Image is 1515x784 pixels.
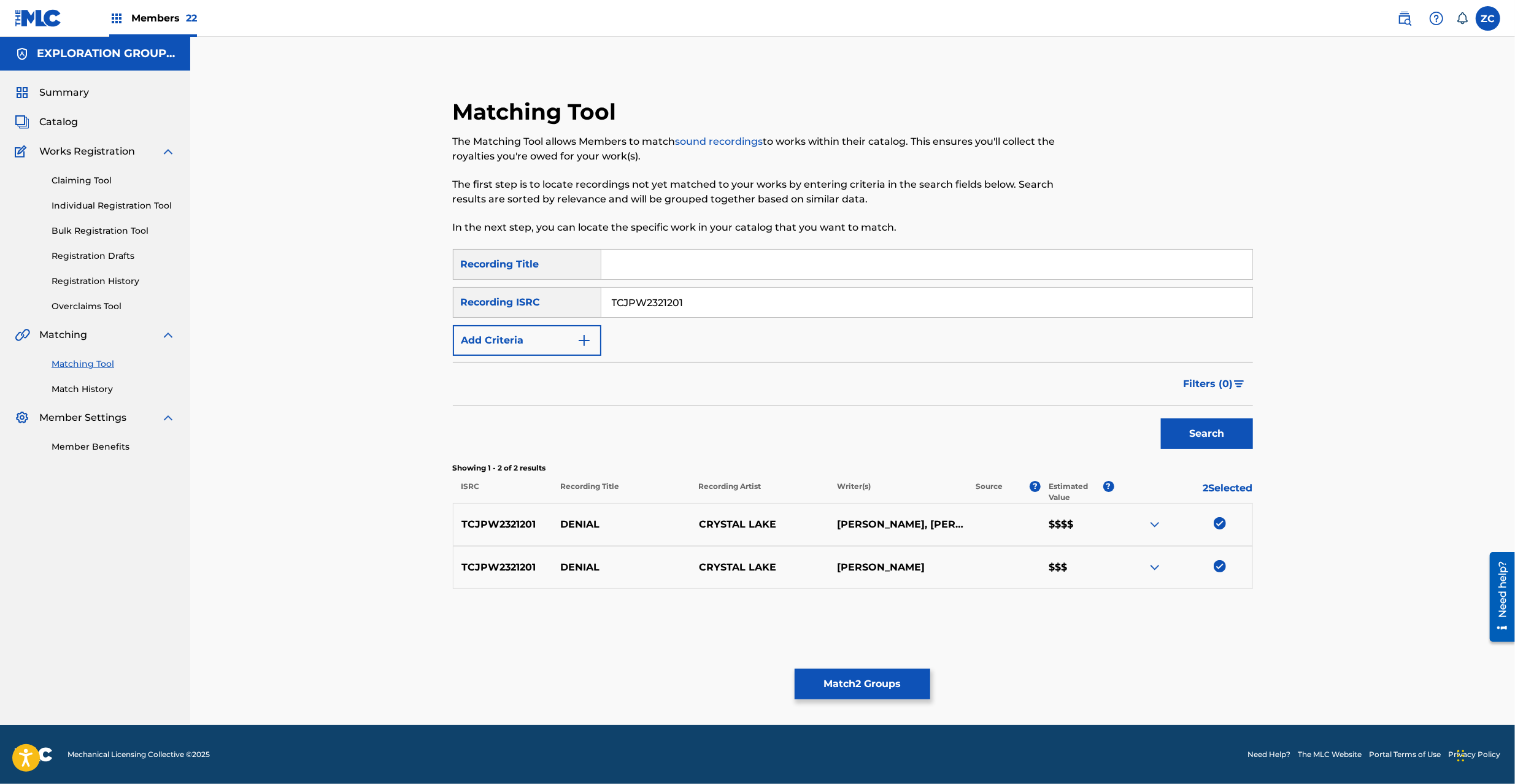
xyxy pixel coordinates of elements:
img: Accounts [15,47,29,61]
img: Matching [15,328,30,342]
img: MLC Logo [15,9,62,27]
a: Member Benefits [52,440,175,453]
img: help [1429,11,1444,26]
p: Writer(s) [829,481,968,503]
p: DENIAL [552,517,690,532]
div: User Menu [1476,6,1500,31]
p: Recording Title [552,481,691,503]
img: Works Registration [15,144,31,159]
p: Recording Artist [690,481,829,503]
a: Need Help? [1247,749,1290,760]
p: TCJPW2321201 [453,517,553,532]
img: search [1397,11,1412,26]
p: $$$ [1041,560,1114,575]
img: logo [15,747,53,762]
span: Summary [39,85,89,100]
p: CRYSTAL LAKE [691,560,829,575]
p: In the next step, you can locate the specific work in your catalog that you want to match. [453,220,1069,235]
p: [PERSON_NAME] [829,560,967,575]
p: The first step is to locate recordings not yet matched to your works by entering criteria in the ... [453,177,1069,207]
a: sound recordings [676,136,763,147]
img: Member Settings [15,410,29,425]
span: Matching [39,328,87,342]
h5: EXPLORATION GROUP LLC [37,47,175,61]
img: 9d2ae6d4665cec9f34b9.svg [577,333,592,348]
div: Notifications [1456,12,1468,25]
img: deselect [1214,560,1226,572]
button: Search [1161,418,1253,449]
p: DENIAL [552,560,690,575]
p: TCJPW2321201 [453,560,553,575]
p: Estimated Value [1049,481,1103,503]
a: SummarySummary [15,85,89,100]
a: Individual Registration Tool [52,199,175,212]
a: Privacy Policy [1448,749,1500,760]
h2: Matching Tool [453,98,623,126]
img: deselect [1214,517,1226,529]
img: expand [1147,560,1162,575]
span: Filters ( 0 ) [1184,377,1233,391]
a: Claiming Tool [52,174,175,187]
iframe: Resource Center [1481,548,1515,647]
a: Registration History [52,275,175,288]
a: Overclaims Tool [52,300,175,313]
span: Works Registration [39,144,135,159]
p: The Matching Tool allows Members to match to works within their catalog. This ensures you'll coll... [453,134,1069,164]
span: Mechanical Licensing Collective © 2025 [67,749,210,760]
a: The MLC Website [1298,749,1362,760]
div: Drag [1457,737,1465,774]
iframe: Chat Widget [1454,725,1515,784]
img: filter [1234,380,1244,388]
button: Match2 Groups [795,669,930,699]
span: ? [1103,481,1114,492]
a: Registration Drafts [52,250,175,263]
a: Matching Tool [52,358,175,371]
img: expand [161,144,175,159]
a: CatalogCatalog [15,115,78,129]
p: CRYSTAL LAKE [691,517,829,532]
p: Showing 1 - 2 of 2 results [453,463,1253,474]
img: expand [161,410,175,425]
button: Add Criteria [453,325,601,356]
span: Members [131,11,197,25]
span: ? [1030,481,1041,492]
a: Bulk Registration Tool [52,225,175,237]
p: [PERSON_NAME], [PERSON_NAME] [829,517,967,532]
span: Member Settings [39,410,126,425]
span: Catalog [39,115,78,129]
div: Help [1424,6,1449,31]
img: Summary [15,85,29,100]
p: Source [976,481,1003,503]
p: 2 Selected [1114,481,1253,503]
img: Top Rightsholders [109,11,124,26]
a: Portal Terms of Use [1369,749,1441,760]
p: $$$$ [1041,517,1114,532]
p: ISRC [453,481,552,503]
form: Search Form [453,249,1253,455]
img: expand [1147,517,1162,532]
span: 22 [186,12,197,24]
img: expand [161,328,175,342]
a: Public Search [1392,6,1417,31]
a: Match History [52,383,175,396]
img: Catalog [15,115,29,129]
button: Filters (0) [1176,369,1253,399]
